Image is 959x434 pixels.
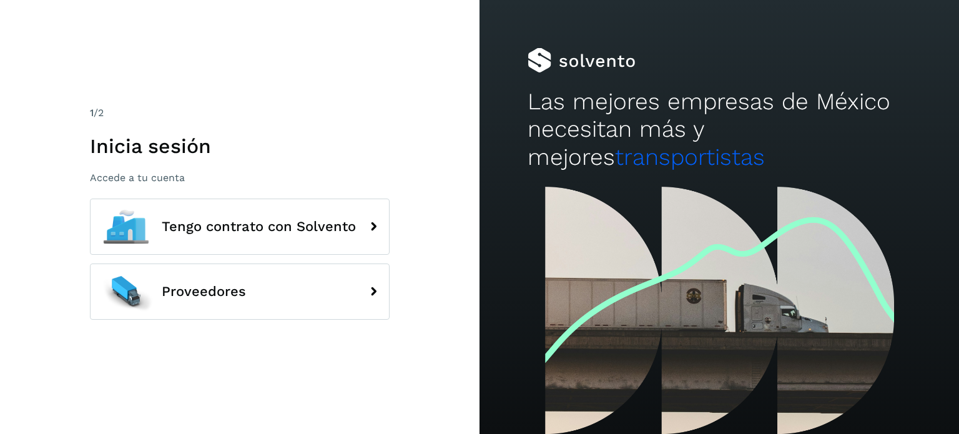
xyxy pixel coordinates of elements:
[90,107,94,119] span: 1
[615,144,765,170] span: transportistas
[162,284,246,299] span: Proveedores
[162,219,356,234] span: Tengo contrato con Solvento
[90,106,390,121] div: /2
[90,134,390,158] h1: Inicia sesión
[528,88,911,171] h2: Las mejores empresas de México necesitan más y mejores
[90,172,390,184] p: Accede a tu cuenta
[90,199,390,255] button: Tengo contrato con Solvento
[90,264,390,320] button: Proveedores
